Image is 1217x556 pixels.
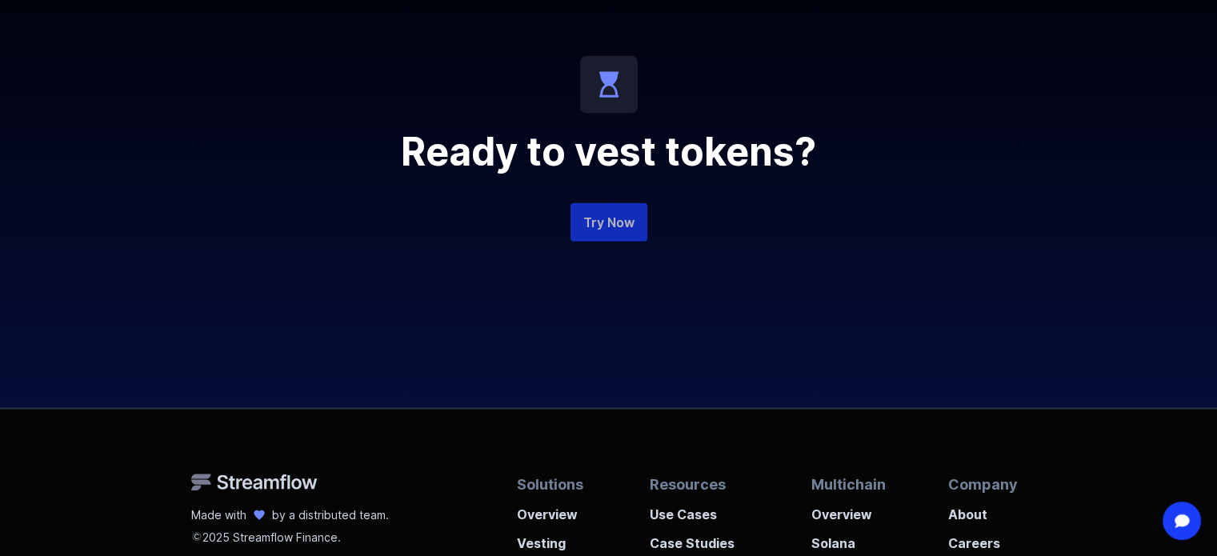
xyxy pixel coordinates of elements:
[811,524,886,553] a: Solana
[225,133,993,171] h2: Ready to vest tokens?
[191,523,389,546] p: 2025 Streamflow Finance.
[811,495,886,524] a: Overview
[811,474,886,495] p: Multichain
[1163,502,1201,540] div: Open Intercom Messenger
[191,474,318,491] img: Streamflow Logo
[517,495,588,524] a: Overview
[947,524,1026,553] a: Careers
[570,203,647,242] a: Try Now
[947,474,1026,495] p: Company
[272,507,389,523] p: by a distributed team.
[517,524,588,553] a: Vesting
[650,474,749,495] p: Resources
[517,474,588,495] p: Solutions
[580,56,638,114] img: icon
[650,524,749,553] a: Case Studies
[191,507,246,523] p: Made with
[650,495,749,524] a: Use Cases
[947,495,1026,524] a: About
